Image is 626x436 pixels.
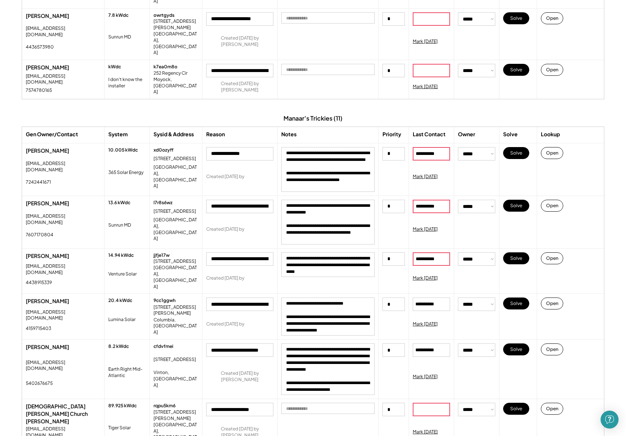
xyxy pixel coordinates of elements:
div: Moyock, [GEOGRAPHIC_DATA] [154,77,198,95]
div: I don't know the installer [108,77,146,89]
div: [STREET_ADDRESS][PERSON_NAME] [154,18,198,31]
div: Priority [382,131,401,138]
div: Created [DATE] by [PERSON_NAME] [206,81,273,93]
div: 7.8 kWdc [108,12,128,19]
div: [GEOGRAPHIC_DATA], [GEOGRAPHIC_DATA] [154,164,198,189]
div: Sunrun MD [108,34,131,40]
div: Last Contact [413,131,446,138]
div: [EMAIL_ADDRESS][DOMAIN_NAME] [26,25,100,38]
div: Created [DATE] by [206,275,244,281]
button: Solve [503,12,529,24]
div: Sunrun MD [108,222,131,228]
div: Open Intercom Messenger [601,411,619,429]
button: Open [541,343,563,355]
button: Open [541,12,563,24]
button: Open [541,403,563,415]
div: l7r8s6wz [154,200,173,206]
div: Columbia, [GEOGRAPHIC_DATA] [154,317,198,336]
div: Venture Solar [108,271,137,277]
div: 20.4 kWdc [108,298,132,304]
div: [STREET_ADDRESS] [154,356,196,363]
div: 5402676675 [26,380,53,387]
div: [EMAIL_ADDRESS][DOMAIN_NAME] [26,161,100,173]
button: Open [541,298,563,309]
button: Open [541,147,563,159]
div: [EMAIL_ADDRESS][DOMAIN_NAME] [26,263,100,276]
div: Mark [DATE] [413,226,438,233]
div: 252 Regency Cir [154,70,195,77]
div: [EMAIL_ADDRESS][DOMAIN_NAME] [26,309,100,322]
div: Mark [DATE] [413,38,438,45]
div: 89.925 kWdc [108,403,137,409]
div: Manaar's Trickies (11) [283,114,343,122]
button: Solve [503,343,529,355]
div: kWdc [108,64,121,70]
div: [PERSON_NAME] [26,12,100,20]
div: 9cc1ggwh [154,298,176,304]
div: jjfje17w [154,252,170,259]
div: 7607170804 [26,232,53,238]
div: 10.005 kWdc [108,147,138,153]
div: [PERSON_NAME] [26,252,100,260]
div: Reason [206,131,225,138]
button: Solve [503,298,529,309]
button: Solve [503,403,529,415]
div: Mark [DATE] [413,84,438,90]
div: 7242441671 [26,179,51,186]
div: rqpu5km6 [154,403,176,409]
div: Sysid & Address [154,131,194,138]
div: [GEOGRAPHIC_DATA], [GEOGRAPHIC_DATA] [154,31,198,56]
button: Open [541,200,563,212]
div: 4438915339 [26,280,52,286]
div: Created [DATE] by [206,226,244,233]
div: Tiger Solar [108,425,131,431]
div: Mark [DATE] [413,275,438,281]
div: Owner [458,131,475,138]
div: 4159715403 [26,326,51,332]
div: [PERSON_NAME] [26,147,100,155]
button: Solve [503,147,529,159]
div: [EMAIL_ADDRESS][DOMAIN_NAME] [26,359,100,372]
div: 7574780165 [26,87,52,94]
div: Gen Owner/Contact [26,131,78,138]
div: 4436573980 [26,44,54,50]
button: Solve [503,252,529,264]
div: Mark [DATE] [413,174,438,180]
div: [PERSON_NAME] [26,64,100,71]
div: Notes [281,131,297,138]
div: Lookup [541,131,560,138]
div: [EMAIL_ADDRESS][DOMAIN_NAME] [26,213,100,226]
div: Solve [503,131,518,138]
div: Mark [DATE] [413,321,438,327]
div: Created [DATE] by [PERSON_NAME] [206,35,273,48]
div: [STREET_ADDRESS][PERSON_NAME] [154,409,198,422]
div: [GEOGRAPHIC_DATA], [GEOGRAPHIC_DATA] [154,265,198,290]
div: [PERSON_NAME] [26,298,100,305]
div: 8.2 kWdc [108,343,129,350]
div: 365 Solar Energy [108,169,143,176]
div: k7ea0m8o [154,64,177,70]
div: Created [DATE] by [PERSON_NAME] [206,370,273,383]
button: Open [541,252,563,264]
button: Solve [503,200,529,212]
div: [DEMOGRAPHIC_DATA][PERSON_NAME] Church [PERSON_NAME] [26,403,100,425]
button: Open [541,64,563,76]
div: Earth Right Mid-Atlantic [108,366,146,379]
div: [EMAIL_ADDRESS][DOMAIN_NAME] [26,73,100,86]
div: Created [DATE] by [206,174,244,180]
div: [STREET_ADDRESS] [154,258,196,265]
div: [PERSON_NAME] [26,343,100,351]
div: [STREET_ADDRESS] [154,208,196,215]
div: xd0ozyff [154,147,174,153]
div: System [108,131,128,138]
div: Vinton, [GEOGRAPHIC_DATA] [154,370,198,388]
div: owrtgyds [154,12,174,19]
div: Mark [DATE] [413,374,438,380]
div: cfdvfmei [154,343,173,350]
div: 13.6 kWdc [108,200,130,206]
div: [PERSON_NAME] [26,200,100,207]
div: Mark [DATE] [413,429,438,435]
div: [STREET_ADDRESS] [154,156,196,162]
div: [STREET_ADDRESS][PERSON_NAME] [154,304,198,317]
button: Solve [503,64,529,76]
